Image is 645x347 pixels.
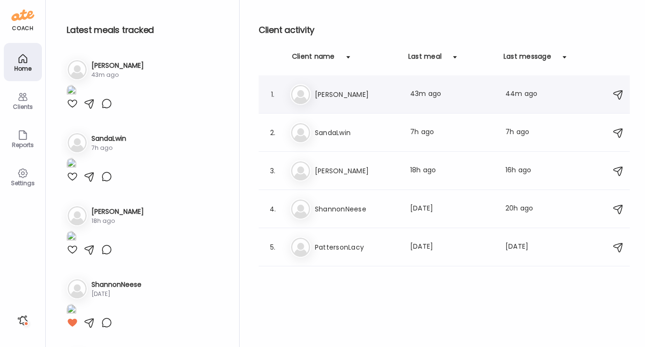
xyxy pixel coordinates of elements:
h3: SandaLwin [91,134,126,144]
h2: Client activity [259,23,630,37]
div: Reports [6,142,40,148]
img: bg-avatar-default.svg [291,238,310,257]
div: 20h ago [505,203,543,215]
div: [DATE] [410,203,494,215]
img: bg-avatar-default.svg [291,85,310,104]
h3: ShannonNeese [91,280,141,290]
h2: Latest meals tracked [67,23,224,37]
div: 16h ago [505,165,543,177]
div: 2. [267,127,279,138]
div: 43m ago [91,71,144,79]
img: images%2FqSDhxCsFGJRJmYFo2bfqqKUzT7G2%2FhxxVedQ3f1W0kiMn7ZEv%2Ff42e3QvnpAYhawWUc1K9_1080 [67,304,76,317]
div: [DATE] [505,242,543,253]
div: Home [6,65,40,72]
div: coach [12,24,33,32]
img: bg-avatar-default.svg [291,123,310,142]
img: bg-avatar-default.svg [68,133,87,152]
img: bg-avatar-default.svg [68,60,87,79]
img: bg-avatar-default.svg [291,200,310,219]
img: images%2Fc3UZcDuvR5PoxD1oecqp0IW1eZr1%2FpvhxqEkvAEbmYOBt9f8x%2FiiH5qgOpCcxut7oycKW7_1080 [67,85,76,98]
div: 4. [267,203,279,215]
h3: [PERSON_NAME] [315,165,399,177]
h3: [PERSON_NAME] [315,89,399,100]
div: 18h ago [91,217,144,225]
h3: SandaLwin [315,127,399,138]
div: Last meal [408,52,442,67]
div: 44m ago [505,89,543,100]
div: [DATE] [91,290,141,298]
div: 1. [267,89,279,100]
div: 18h ago [410,165,494,177]
img: bg-avatar-default.svg [68,206,87,225]
h3: [PERSON_NAME] [91,207,144,217]
h3: [PERSON_NAME] [91,61,144,71]
img: ate [11,8,34,23]
div: Client name [292,52,335,67]
h3: ShannonNeese [315,203,399,215]
img: images%2Fm9fiY3mRTbTkRelbGMp9pv7HbUn1%2FFC3l0Qc3uny7RJ0Mtn6R%2FGtfyP68Fg2JewNm4jXwu_1080 [67,231,76,244]
div: 43m ago [410,89,494,100]
div: [DATE] [410,242,494,253]
img: bg-avatar-default.svg [291,161,310,180]
div: 7h ago [91,144,126,152]
img: bg-avatar-default.svg [68,279,87,298]
img: images%2FeGrrfSJ2aThP8GaIbE4kf1j2TqS2%2FBGX6xaMrYV6KJornE2nk%2FwybqCbmS3ZITKCIZREjM_1080 [67,158,76,171]
div: Clients [6,104,40,110]
div: 5. [267,242,279,253]
div: 7h ago [505,127,543,138]
div: Settings [6,180,40,186]
h3: PattersonLacy [315,242,399,253]
div: Last message [504,52,551,67]
div: 7h ago [410,127,494,138]
div: 3. [267,165,279,177]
